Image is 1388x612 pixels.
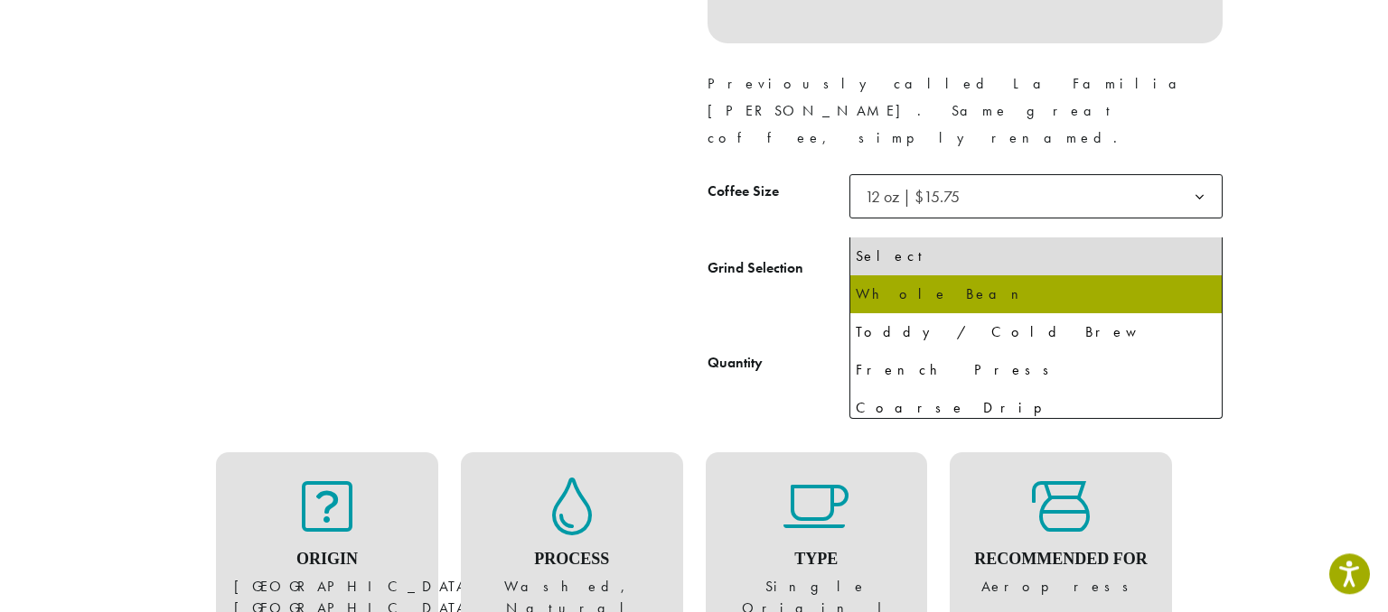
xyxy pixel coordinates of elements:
[708,352,763,374] div: Quantity
[858,179,978,214] span: 12 oz | $15.75
[708,255,849,282] label: Grind Selection
[724,550,910,570] h4: Type
[856,319,1216,346] div: Toddy / Cold Brew
[479,550,665,570] h4: Process
[856,281,1216,308] div: Whole Bean
[856,357,1216,384] div: French Press
[968,550,1154,570] h4: Recommended For
[850,237,1222,275] li: Select
[968,478,1154,598] figure: Aeropress
[708,179,849,205] label: Coffee Size
[849,174,1223,218] span: 12 oz | $15.75
[708,70,1223,152] p: Previously called La Familia [PERSON_NAME]. Same great coffee, simply renamed.
[234,550,420,570] h4: Origin
[865,186,960,207] span: 12 oz | $15.75
[856,394,1216,422] div: Coarse Drip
